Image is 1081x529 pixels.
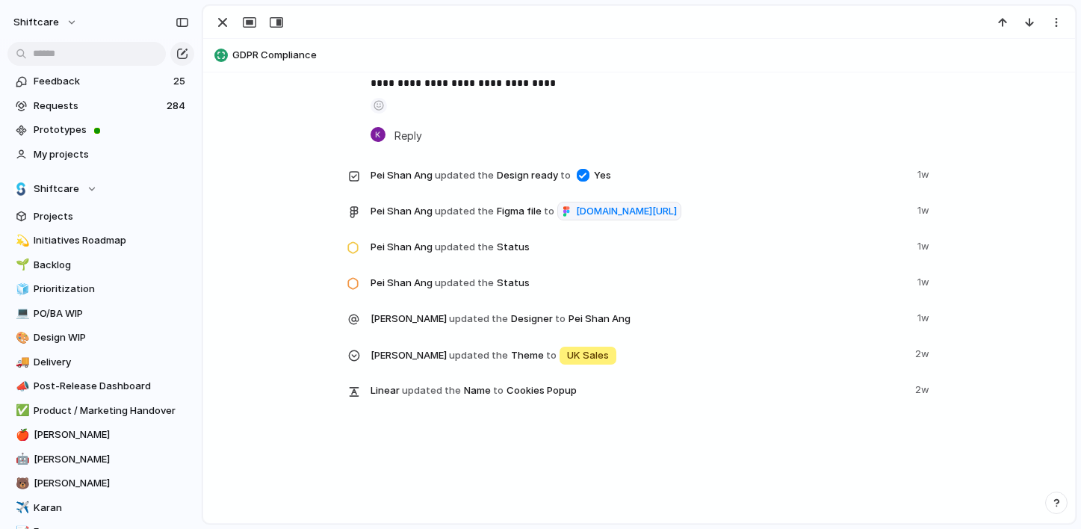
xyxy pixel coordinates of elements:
[13,476,28,491] button: 🐻
[34,330,189,345] span: Design WIP
[34,233,189,248] span: Initiatives Roadmap
[7,178,194,200] button: Shiftcare
[34,306,189,321] span: PO/BA WIP
[560,168,571,183] span: to
[544,204,554,219] span: to
[16,256,26,273] div: 🌱
[7,375,194,397] div: 📣Post-Release Dashboard
[13,258,28,273] button: 🌱
[13,427,28,442] button: 🍎
[917,164,932,182] span: 1w
[16,402,26,419] div: ✅
[13,501,28,516] button: ✈️
[435,204,494,219] span: updated the
[16,475,26,492] div: 🐻
[394,127,422,143] span: Reply
[232,48,1068,63] span: GDPR Compliance
[7,327,194,349] div: 🎨Design WIP
[16,330,26,347] div: 🎨
[435,276,494,291] span: updated the
[16,427,26,444] div: 🍎
[16,232,26,250] div: 💫
[13,233,28,248] button: 💫
[16,499,26,516] div: ✈️
[7,400,194,422] a: ✅Product / Marketing Handover
[167,99,188,114] span: 284
[13,282,28,297] button: 🧊
[7,95,194,117] a: Requests284
[7,351,194,374] a: 🚚Delivery
[7,448,194,471] a: 🤖[PERSON_NAME]
[371,168,433,183] span: Pei Shan Ang
[915,380,932,397] span: 2w
[34,501,189,516] span: Karan
[34,355,189,370] span: Delivery
[16,353,26,371] div: 🚚
[371,200,908,221] span: Figma file
[34,258,189,273] span: Backlog
[7,229,194,252] a: 💫Initiatives Roadmap
[13,15,59,30] span: shiftcare
[435,168,494,183] span: updated the
[7,472,194,495] a: 🐻[PERSON_NAME]
[435,240,494,255] span: updated the
[915,344,932,362] span: 2w
[7,143,194,166] a: My projects
[449,348,508,363] span: updated the
[7,497,194,519] a: ✈️Karan
[371,204,433,219] span: Pei Shan Ang
[546,348,557,363] span: to
[917,272,932,290] span: 1w
[13,330,28,345] button: 🎨
[16,378,26,395] div: 📣
[34,379,189,394] span: Post-Release Dashboard
[13,355,28,370] button: 🚚
[7,278,194,300] a: 🧊Prioritization
[371,308,908,329] span: Designer
[210,43,1068,67] button: GDPR Compliance
[7,424,194,446] div: 🍎[PERSON_NAME]
[493,383,504,398] span: to
[34,476,189,491] span: [PERSON_NAME]
[917,200,932,218] span: 1w
[16,281,26,298] div: 🧊
[371,344,906,366] span: Theme
[13,403,28,418] button: ✅
[7,205,194,228] a: Projects
[576,204,677,219] span: [DOMAIN_NAME][URL]
[7,303,194,325] div: 💻PO/BA WIP
[371,276,433,291] span: Pei Shan Ang
[557,202,681,221] a: [DOMAIN_NAME][URL]
[34,123,189,137] span: Prototypes
[7,254,194,276] a: 🌱Backlog
[13,452,28,467] button: 🤖
[7,10,85,34] button: shiftcare
[371,164,908,185] span: Design ready
[371,383,400,398] span: Linear
[569,312,631,327] span: Pei Shan Ang
[13,379,28,394] button: 📣
[34,403,189,418] span: Product / Marketing Handover
[7,119,194,141] a: Prototypes
[555,312,566,327] span: to
[34,182,79,197] span: Shiftcare
[402,383,461,398] span: updated the
[34,427,189,442] span: [PERSON_NAME]
[371,380,906,400] span: Name Cookies Popup
[371,236,908,257] span: Status
[371,312,447,327] span: [PERSON_NAME]
[371,272,908,293] span: Status
[16,451,26,468] div: 🤖
[34,209,189,224] span: Projects
[34,282,189,297] span: Prioritization
[449,312,508,327] span: updated the
[13,306,28,321] button: 💻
